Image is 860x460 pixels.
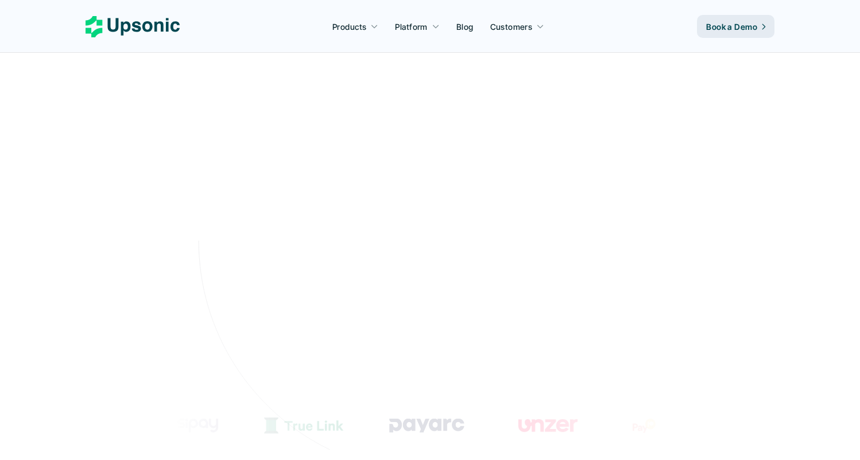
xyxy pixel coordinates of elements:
p: Blog [456,21,474,33]
p: Products [332,21,366,33]
p: Customers [490,21,533,33]
p: From onboarding to compliance to settlement to autonomous control. Work with %82 more efficiency ... [243,204,617,238]
p: Book a Demo [706,21,757,33]
a: Book a Demo [380,276,481,305]
h2: Agentic AI Platform for FinTech Operations [229,93,631,171]
a: Products [326,16,385,37]
p: Platform [395,21,427,33]
a: Blog [450,16,481,37]
a: Book a Demo [697,15,774,38]
p: Book a Demo [394,282,456,299]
